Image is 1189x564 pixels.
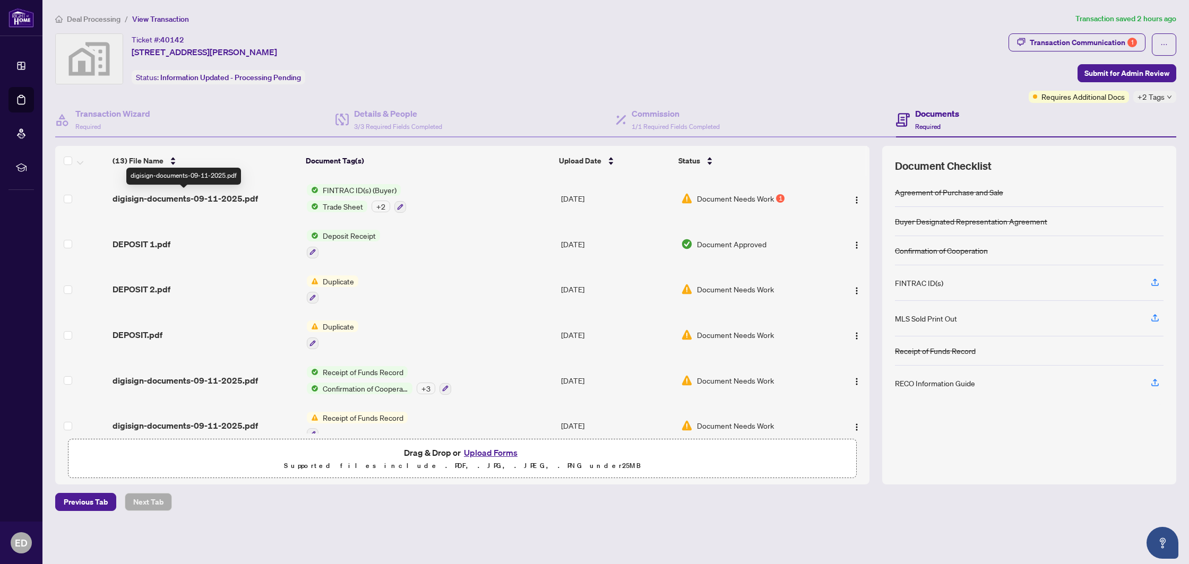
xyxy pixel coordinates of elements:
button: Status IconReceipt of Funds RecordStatus IconConfirmation of Cooperation+3 [307,366,451,395]
span: Receipt of Funds Record [318,366,408,378]
div: Ticket #: [132,33,184,46]
img: Document Status [681,329,693,341]
span: Receipt of Funds Record [318,412,408,423]
span: ED [15,535,28,550]
span: +2 Tags [1138,91,1165,103]
div: Buyer Designated Representation Agreement [895,215,1047,227]
img: Document Status [681,238,693,250]
span: Required [75,123,101,131]
span: FINTRAC ID(s) (Buyer) [318,184,401,196]
span: Document Needs Work [697,193,774,204]
button: Previous Tab [55,493,116,511]
div: MLS Sold Print Out [895,313,957,324]
span: Confirmation of Cooperation [318,383,412,394]
h4: Documents [915,107,959,120]
span: digisign-documents-09-11-2025.pdf [113,374,258,387]
span: home [55,15,63,23]
img: Logo [852,332,861,340]
button: Status IconDuplicate [307,320,358,349]
p: Supported files include .PDF, .JPG, .JPEG, .PNG under 25 MB [75,459,850,472]
td: [DATE] [557,221,677,267]
img: Status Icon [307,184,318,196]
img: Status Icon [307,383,318,394]
img: Logo [852,287,861,295]
h4: Commission [632,107,720,120]
th: Document Tag(s) [301,146,554,176]
span: Information Updated - Processing Pending [160,73,301,82]
td: [DATE] [557,312,677,358]
img: Document Status [681,375,693,386]
span: Required [915,123,941,131]
span: Previous Tab [64,493,108,510]
span: Deposit Receipt [318,230,380,241]
span: (13) File Name [113,155,163,167]
div: FINTRAC ID(s) [895,277,943,289]
img: svg%3e [56,34,123,84]
button: Logo [848,236,865,253]
span: Drag & Drop orUpload FormsSupported files include .PDF, .JPG, .JPEG, .PNG under25MB [68,439,856,479]
div: Status: [132,70,305,84]
span: Document Needs Work [697,420,774,431]
th: (13) File Name [108,146,302,176]
span: digisign-documents-09-11-2025.pdf [113,192,258,205]
img: Logo [852,423,861,431]
img: Document Status [681,193,693,204]
span: Deal Processing [67,14,120,24]
article: Transaction saved 2 hours ago [1075,13,1176,25]
button: Status IconDuplicate [307,275,358,304]
span: DEPOSIT.pdf [113,328,162,341]
span: Document Needs Work [697,329,774,341]
span: Drag & Drop or [404,446,521,459]
button: Status IconDeposit Receipt [307,230,380,258]
button: Status IconReceipt of Funds Record [307,412,408,440]
th: Upload Date [555,146,675,176]
button: Open asap [1147,527,1178,559]
span: DEPOSIT 1.pdf [113,238,170,250]
h4: Transaction Wizard [75,107,150,120]
span: Duplicate [318,320,358,332]
button: Logo [848,417,865,434]
img: Status Icon [307,201,318,212]
th: Status [674,146,824,176]
button: Logo [848,281,865,298]
span: 3/3 Required Fields Completed [354,123,442,131]
span: Upload Date [559,155,601,167]
button: Logo [848,190,865,207]
div: 1 [1127,38,1137,47]
div: digisign-documents-09-11-2025.pdf [126,168,241,185]
span: down [1167,94,1172,100]
div: Agreement of Purchase and Sale [895,186,1003,198]
td: [DATE] [557,403,677,449]
div: Confirmation of Cooperation [895,245,988,256]
img: Logo [852,241,861,249]
span: View Transaction [132,14,189,24]
div: RECO Information Guide [895,377,975,389]
div: + 2 [372,201,390,212]
div: + 3 [417,383,435,394]
img: Logo [852,196,861,204]
img: Document Status [681,283,693,295]
span: Requires Additional Docs [1041,91,1125,102]
span: Submit for Admin Review [1084,65,1169,82]
button: Next Tab [125,493,172,511]
div: 1 [776,194,785,203]
button: Upload Forms [461,446,521,459]
img: Status Icon [307,320,318,332]
span: Duplicate [318,275,358,287]
span: [STREET_ADDRESS][PERSON_NAME] [132,46,277,58]
div: Transaction Communication [1030,34,1137,51]
button: Logo [848,326,865,343]
button: Transaction Communication1 [1009,33,1145,51]
img: logo [8,8,34,28]
img: Logo [852,377,861,386]
span: digisign-documents-09-11-2025.pdf [113,419,258,432]
button: Status IconFINTRAC ID(s) (Buyer)Status IconTrade Sheet+2 [307,184,406,213]
button: Logo [848,372,865,389]
span: Trade Sheet [318,201,367,212]
img: Status Icon [307,412,318,423]
img: Status Icon [307,275,318,287]
img: Status Icon [307,230,318,241]
span: DEPOSIT 2.pdf [113,283,170,296]
td: [DATE] [557,267,677,313]
span: Status [678,155,700,167]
